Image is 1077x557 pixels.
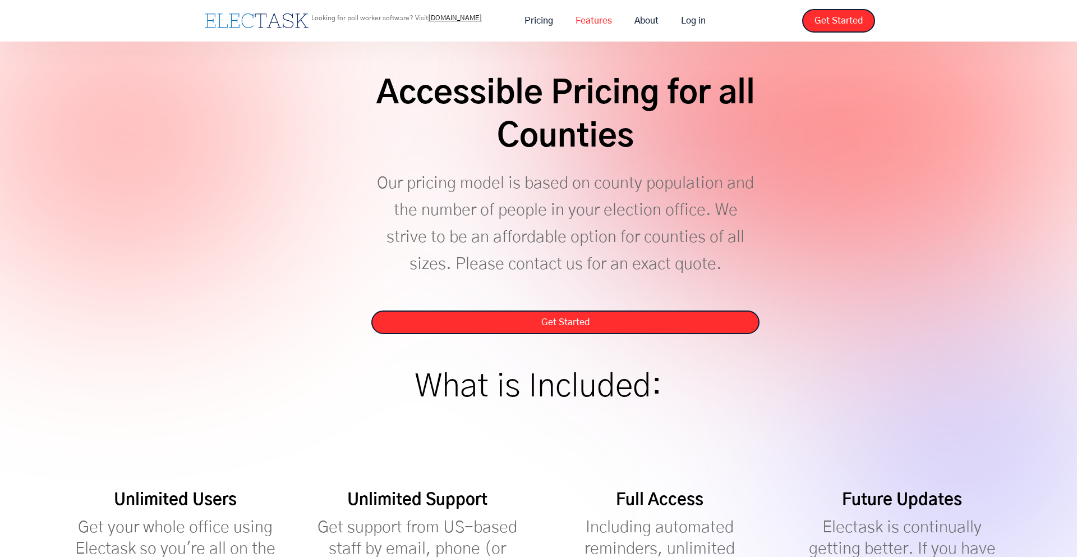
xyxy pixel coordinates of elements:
a: Log in [670,9,717,33]
a: [DOMAIN_NAME] [428,15,482,21]
a: About [623,9,670,33]
p: Our pricing model is based on county population and the number of people in your election office.... [371,170,759,305]
a: Pricing [513,9,564,33]
p: Looking for poll worker software? Visit [311,15,482,21]
h4: Full Access [616,490,703,511]
a: Get Started [802,9,875,33]
a: Get Started [371,311,759,334]
h4: Unlimited Support [347,490,487,511]
h2: Accessible Pricing for all Counties [371,72,759,159]
h1: What is Included: [415,373,662,401]
a: Features [564,9,623,33]
h4: Unlimited Users [114,490,237,511]
h4: Future Updates [842,490,962,511]
a: home [202,11,311,31]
